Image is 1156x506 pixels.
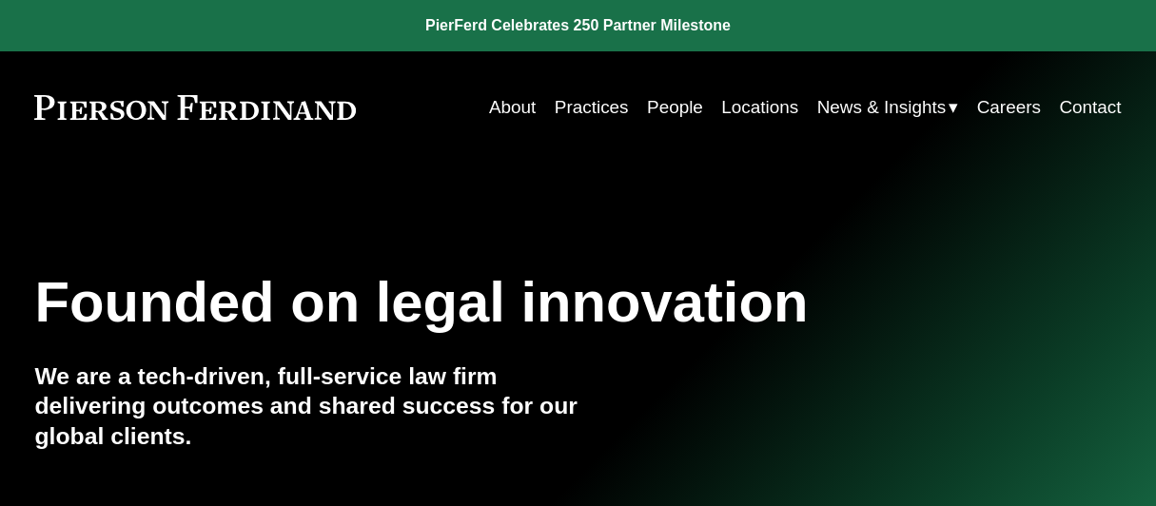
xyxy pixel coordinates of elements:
[34,270,940,335] h1: Founded on legal innovation
[647,89,703,126] a: People
[817,91,947,124] span: News & Insights
[977,89,1041,126] a: Careers
[1059,89,1121,126] a: Contact
[489,89,536,126] a: About
[721,89,798,126] a: Locations
[555,89,629,126] a: Practices
[34,361,578,451] h4: We are a tech-driven, full-service law firm delivering outcomes and shared success for our global...
[817,89,959,126] a: folder dropdown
